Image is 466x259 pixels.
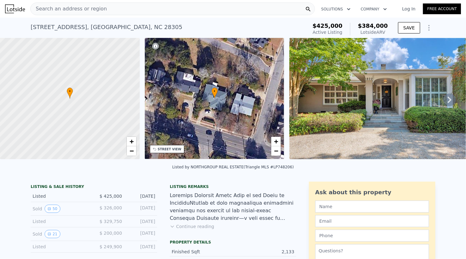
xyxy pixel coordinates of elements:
div: Listed [33,218,89,225]
div: Listing remarks [170,184,296,189]
button: SAVE [398,22,420,33]
div: [DATE] [127,218,155,225]
div: Loremips Dolorsit Ametc Adip el sed Doeiu te IncididuNtutlab et dolo magnaaliqua enimadmini venia... [170,192,296,222]
div: STREET VIEW [158,147,181,152]
div: Lotside ARV [358,29,388,35]
span: + [274,137,278,145]
span: Search an address or region [31,5,107,13]
button: View historical data [45,230,60,238]
button: Show Options [423,21,435,34]
div: Sold [33,230,89,238]
div: Listed by NORTHGROUP REAL ESTATE (Triangle MLS #LP748206) [172,165,294,169]
span: $ 425,000 [100,194,122,199]
span: Active Listing [313,30,342,35]
a: Zoom in [271,137,281,146]
input: Email [315,215,429,227]
span: − [274,147,278,155]
span: − [129,147,133,155]
div: LISTING & SALE HISTORY [31,184,157,190]
a: Zoom out [127,146,136,156]
div: Finished Sqft [172,249,233,255]
input: Name [315,201,429,213]
span: • [212,88,218,94]
span: $ 249,900 [100,244,122,249]
button: Continue reading [170,223,214,230]
button: View historical data [45,205,60,213]
span: • [67,88,73,94]
div: [DATE] [127,244,155,250]
span: $384,000 [358,22,388,29]
div: 2,133 [233,249,294,255]
span: $ 329,750 [100,219,122,224]
div: Listed [33,244,89,250]
div: • [67,87,73,99]
div: Sold [33,205,89,213]
button: Company [356,3,392,15]
div: Property details [170,240,296,245]
a: Log In [395,6,423,12]
span: + [129,137,133,145]
a: Zoom in [127,137,136,146]
span: $ 200,000 [100,231,122,236]
span: $ 326,000 [100,205,122,210]
div: [DATE] [127,230,155,238]
input: Phone [315,230,429,242]
a: Zoom out [271,146,281,156]
div: Listed [33,193,89,199]
button: Solutions [316,3,356,15]
div: • [212,87,218,99]
div: [STREET_ADDRESS] , [GEOGRAPHIC_DATA] , NC 28305 [31,23,182,32]
div: [DATE] [127,205,155,213]
span: $425,000 [313,22,343,29]
img: Lotside [5,4,25,13]
div: Ask about this property [315,188,429,197]
a: Free Account [423,3,461,14]
div: [DATE] [127,193,155,199]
